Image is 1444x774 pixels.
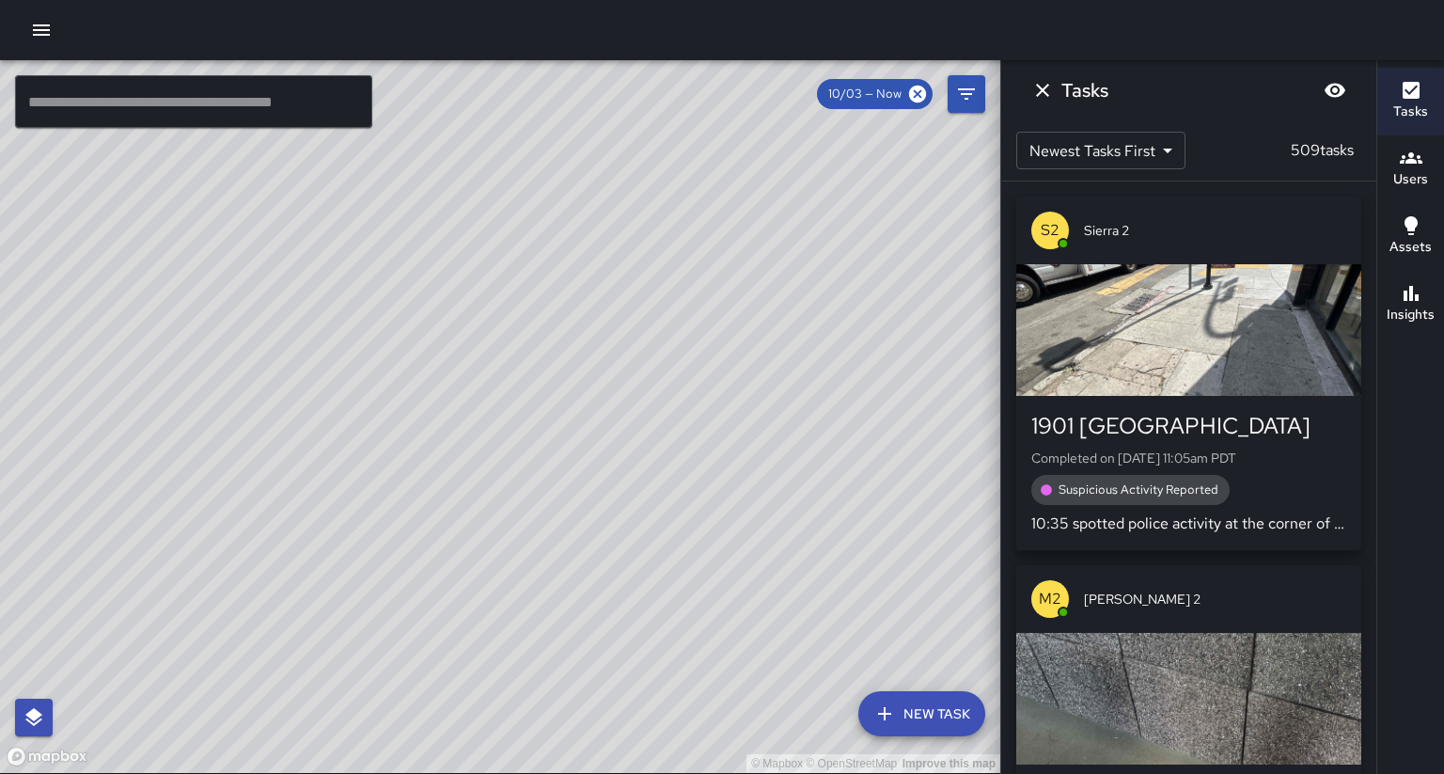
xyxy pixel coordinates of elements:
p: M2 [1039,588,1061,610]
p: 10:35 spotted police activity at the corner of 19th and [GEOGRAPHIC_DATA]. OPD had a suspect deta... [1031,513,1346,535]
button: S2Sierra 21901 [GEOGRAPHIC_DATA]Completed on [DATE] 11:05am PDTSuspicious Activity Reported10:35 ... [1016,197,1361,550]
button: New Task [858,691,985,736]
div: Newest Tasks First [1016,132,1185,169]
h6: Users [1393,169,1428,190]
span: [PERSON_NAME] 2 [1084,590,1346,608]
button: Tasks [1377,68,1444,135]
h6: Tasks [1393,102,1428,122]
h6: Assets [1389,237,1432,258]
p: S2 [1041,219,1059,242]
button: Dismiss [1024,71,1061,109]
h6: Insights [1387,305,1435,325]
span: Sierra 2 [1084,221,1346,240]
p: Completed on [DATE] 11:05am PDT [1031,449,1346,467]
span: Suspicious Activity Reported [1047,481,1230,499]
span: 10/03 — Now [817,85,913,103]
h6: Tasks [1061,75,1108,105]
button: Insights [1377,271,1444,339]
button: Users [1377,135,1444,203]
p: 509 tasks [1283,139,1361,162]
button: Blur [1316,71,1354,109]
button: Filters [948,75,985,113]
button: Assets [1377,203,1444,271]
div: 10/03 — Now [817,79,933,109]
div: 1901 [GEOGRAPHIC_DATA] [1031,411,1346,441]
